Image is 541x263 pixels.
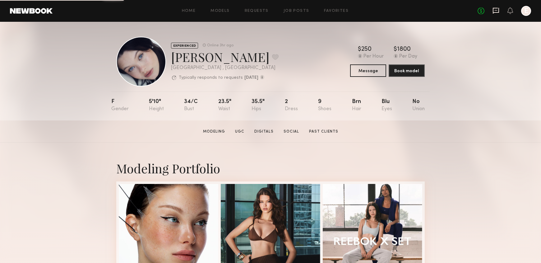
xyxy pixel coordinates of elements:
[244,76,258,80] b: [DATE]
[397,46,411,53] div: 1800
[352,99,361,112] div: Brn
[171,43,198,49] div: EXPERIENCED
[116,160,425,176] div: Modeling Portfolio
[381,99,392,112] div: Blu
[149,99,164,112] div: 5'10"
[252,99,265,112] div: 35.5"
[394,46,397,53] div: $
[318,99,331,112] div: 9
[179,76,243,80] p: Typically responds to requests
[285,99,298,112] div: 2
[207,44,234,48] div: Online 3hr ago
[233,129,247,134] a: UGC
[182,9,196,13] a: Home
[252,129,276,134] a: Digitals
[171,65,279,71] div: [GEOGRAPHIC_DATA] , [GEOGRAPHIC_DATA]
[218,99,231,112] div: 23.5"
[363,54,384,59] div: Per Hour
[111,99,129,112] div: F
[399,54,417,59] div: Per Day
[412,99,425,112] div: No
[284,9,309,13] a: Job Posts
[281,129,302,134] a: Social
[521,6,531,16] a: E
[210,9,229,13] a: Models
[389,64,425,77] button: Book model
[171,49,279,65] div: [PERSON_NAME]
[324,9,349,13] a: Favorites
[245,9,269,13] a: Requests
[350,64,386,77] button: Message
[201,129,228,134] a: Modeling
[358,46,361,53] div: $
[307,129,341,134] a: Past Clients
[361,46,372,53] div: 250
[184,99,198,112] div: 34/c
